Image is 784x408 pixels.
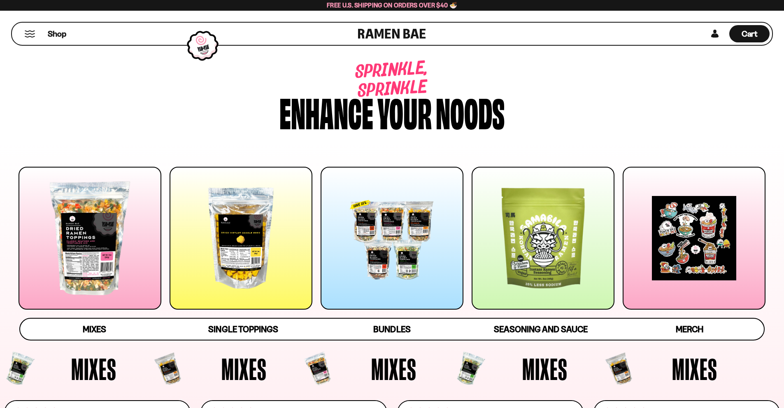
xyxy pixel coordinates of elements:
[373,324,410,334] span: Bundles
[24,30,35,37] button: Mobile Menu Trigger
[377,92,432,131] div: your
[371,354,416,384] span: Mixes
[522,354,568,384] span: Mixes
[466,319,615,340] a: Seasoning and Sauce
[327,1,457,9] span: Free U.S. Shipping on Orders over $40 🍜
[48,25,66,42] a: Shop
[279,92,373,131] div: Enhance
[676,324,703,334] span: Merch
[672,354,717,384] span: Mixes
[48,28,66,40] span: Shop
[318,319,466,340] a: Bundles
[208,324,278,334] span: Single Toppings
[494,324,587,334] span: Seasoning and Sauce
[221,354,267,384] span: Mixes
[742,29,758,39] span: Cart
[169,319,317,340] a: Single Toppings
[615,319,764,340] a: Merch
[20,319,169,340] a: Mixes
[729,23,770,45] div: Cart
[83,324,106,334] span: Mixes
[436,92,505,131] div: noods
[71,354,116,384] span: Mixes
